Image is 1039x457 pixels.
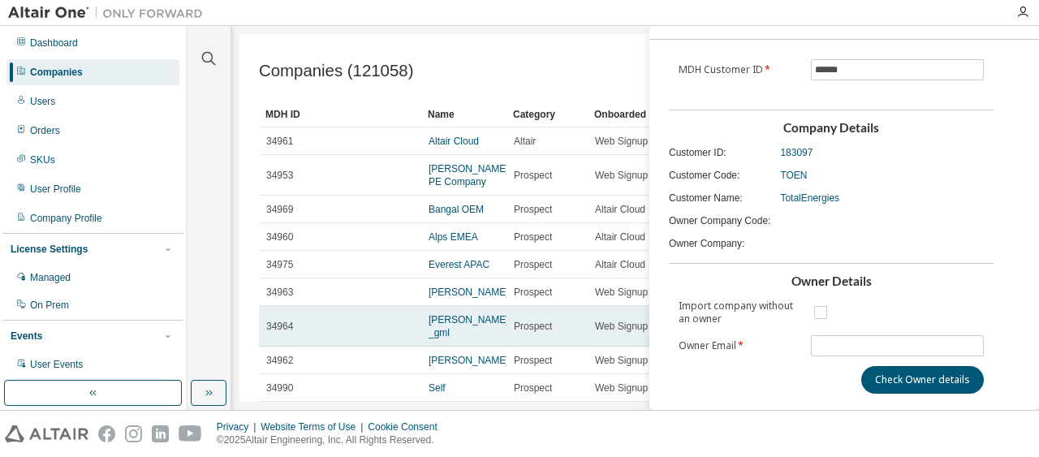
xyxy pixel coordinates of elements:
[514,169,552,182] span: Prospect
[179,425,202,442] img: youtube.svg
[266,320,293,333] span: 34964
[30,66,83,79] div: Companies
[514,382,552,394] span: Prospect
[429,314,509,338] a: [PERSON_NAME] _gml
[595,231,645,244] span: Altair Cloud
[514,258,552,271] span: Prospect
[30,212,102,225] div: Company Profile
[266,135,293,148] span: 34961
[594,101,662,127] div: Onboarded By
[266,169,293,182] span: 34953
[11,330,42,343] div: Events
[30,37,78,50] div: Dashboard
[429,231,478,243] a: Alps EMEA
[861,366,984,394] button: Check Owner details
[30,153,55,166] div: SKUs
[669,146,726,159] span: Customer ID :
[669,214,770,227] span: Owner Company Code :
[266,382,293,394] span: 34990
[8,5,211,21] img: Altair One
[780,192,839,205] span: TotalEnergies
[11,243,88,256] div: License Settings
[669,169,739,182] span: Customer Code :
[152,425,169,442] img: linkedin.svg
[595,382,648,394] span: Web Signup
[30,95,55,108] div: Users
[669,237,744,250] span: Owner Company :
[98,425,115,442] img: facebook.svg
[595,203,645,216] span: Altair Cloud
[429,287,509,298] a: [PERSON_NAME]
[5,425,88,442] img: altair_logo.svg
[368,420,446,433] div: Cookie Consent
[429,355,509,366] a: [PERSON_NAME]
[595,135,648,148] span: Web Signup
[30,271,71,284] div: Managed
[669,192,743,205] span: Customer Name :
[669,274,994,290] h3: Owner Details
[266,231,293,244] span: 34960
[513,101,581,127] div: Category
[595,169,648,182] span: Web Signup
[514,203,552,216] span: Prospect
[780,146,813,159] span: 183097
[595,354,648,367] span: Web Signup
[679,63,801,76] label: MDH Customer ID
[679,339,801,352] label: Owner Email
[514,135,536,148] span: Altair
[30,124,60,137] div: Orders
[266,286,293,299] span: 34963
[30,358,83,371] div: User Events
[595,320,648,333] span: Web Signup
[428,101,500,127] div: Name
[514,354,552,367] span: Prospect
[595,286,648,299] span: Web Signup
[265,101,415,127] div: MDH ID
[125,425,142,442] img: instagram.svg
[30,183,81,196] div: User Profile
[514,231,552,244] span: Prospect
[259,62,413,80] span: Companies (121058)
[429,382,446,394] a: Self
[514,286,552,299] span: Prospect
[429,259,489,270] a: Everest APAC
[266,354,293,367] span: 34962
[217,433,447,447] p: © 2025 Altair Engineering, Inc. All Rights Reserved.
[429,163,509,188] a: [PERSON_NAME] PE Company
[217,420,261,433] div: Privacy
[669,120,994,136] h3: Company Details
[679,300,801,326] label: Import company without an owner
[261,420,368,433] div: Website Terms of Use
[266,258,293,271] span: 34975
[429,204,484,215] a: Bangal OEM
[30,299,69,312] div: On Prem
[595,258,645,271] span: Altair Cloud
[429,136,479,147] a: Altair Cloud
[780,169,807,182] span: TOEN
[514,320,552,333] span: Prospect
[266,203,293,216] span: 34969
